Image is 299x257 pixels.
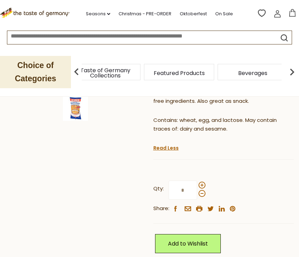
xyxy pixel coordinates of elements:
[153,144,179,151] a: Read Less
[169,181,197,200] input: Qty:
[63,96,88,121] img: Leimer Backerbsen Soup Cracker Pearls
[153,184,164,193] strong: Qty:
[155,234,221,253] a: Add to Wishlist
[154,71,205,76] a: Featured Products
[153,71,287,105] span: [PERSON_NAME]-to-use crunchy soup pearls add a crunchy bite to any soup. They are essentially fri...
[238,71,267,76] a: Beverages
[180,10,207,18] a: Oktoberfest
[78,68,133,78] a: Taste of Germany Collections
[70,65,83,79] img: previous arrow
[119,10,171,18] a: Christmas - PRE-ORDER
[215,10,233,18] a: On Sale
[153,204,169,213] span: Share:
[86,10,110,18] a: Seasons
[285,65,299,79] img: next arrow
[153,116,277,132] span: Contains: wheat, egg, and lactose. May contain traces of: dairy and sesame.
